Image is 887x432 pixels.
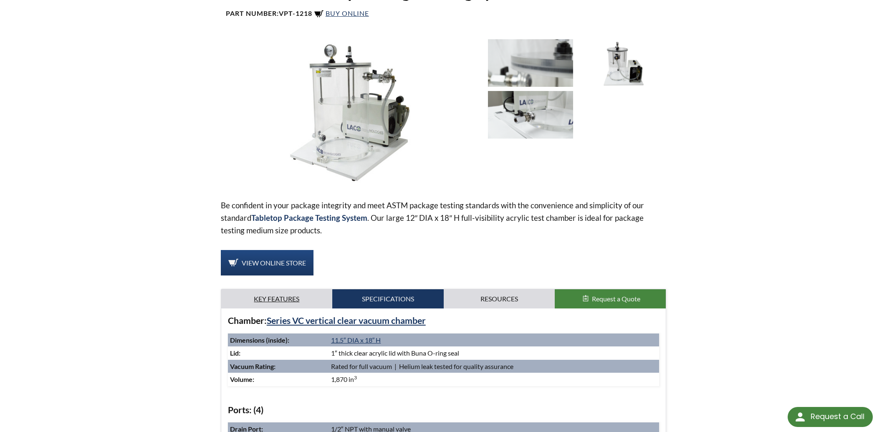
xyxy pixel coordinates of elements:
[332,289,443,308] a: Specifications
[230,349,239,357] strong: Lid
[228,333,329,347] td: :
[793,410,807,424] img: round button
[251,213,367,222] strong: Tabletop Package Testing System
[230,362,274,370] strong: Vacuum Rating
[230,375,254,383] strong: Volume:
[221,199,667,237] p: Be confident in your package integrity and meet ASTM package testing standards with the convenien...
[221,289,332,308] a: Key Features
[228,315,267,326] strong: Chamber:
[230,336,288,344] strong: Dimensions (inside)
[267,315,426,326] a: Series VC vertical clear vacuum chamber
[221,39,482,185] img: 12" x 18" Tabletop Package Testing Chamber, front view
[329,360,659,373] td: Rated for full vacuum | Helium leak tested for quality assurance
[329,346,659,360] td: 1″ thick clear acrylic lid with Buna O-ring seal
[221,250,313,276] a: View Online Store
[226,9,662,19] h4: Part Number:
[279,9,312,17] b: VPT-1218
[577,39,662,87] img: 12" x 18" Tabletop Package Testing Chamber, rear view
[228,360,329,373] td: :
[331,336,381,344] a: 11.5″ DIA x 18″ H
[488,91,573,139] img: 12" x 18" Tabletop Package Testing Chamber, drain port close-up
[354,374,357,381] sup: 3
[592,295,640,303] span: Request a Quote
[788,407,873,427] div: Request a Call
[242,259,306,267] span: View Online Store
[329,373,659,386] td: 1,870 in
[228,404,263,415] strong: Ports: (4)
[488,39,573,87] img: 12" x 18" Tabletop Package Testing Chamber, lid close-up
[228,346,329,360] td: :
[314,9,369,17] a: Buy Online
[326,9,369,17] span: Buy Online
[444,289,555,308] a: Resources
[811,407,864,426] div: Request a Call
[555,289,666,308] button: Request a Quote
